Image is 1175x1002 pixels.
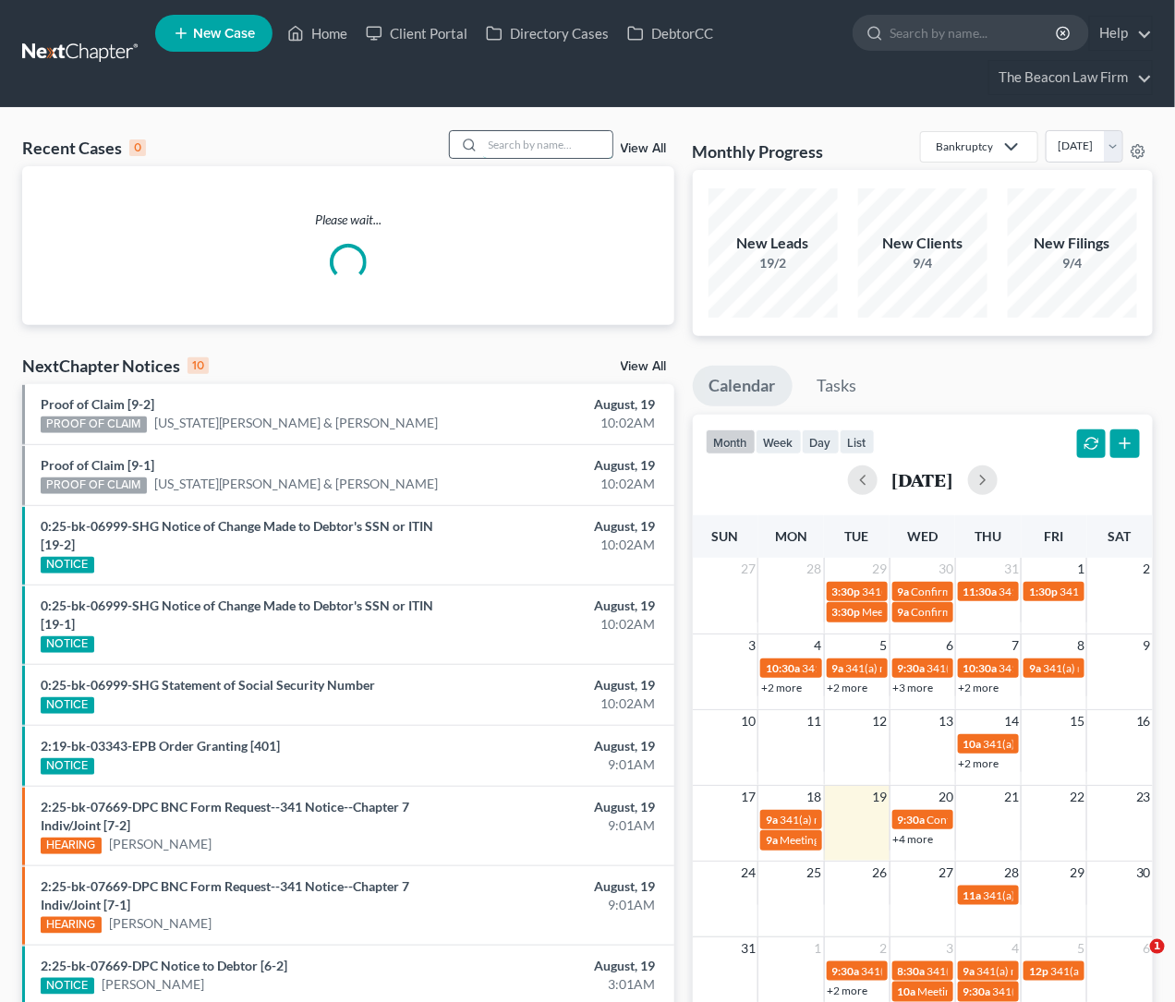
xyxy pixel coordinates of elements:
a: 2:25-bk-07669-DPC BNC Form Request--341 Notice--Chapter 7 Indiv/Joint [7-2] [41,799,409,833]
span: 28 [1002,862,1021,884]
div: HEARING [41,838,102,854]
h3: Monthly Progress [693,140,824,163]
a: Proof of Claim [9-1] [41,457,154,473]
span: 11a [963,888,982,902]
a: +2 more [828,984,868,997]
input: Search by name... [483,131,612,158]
span: 27 [739,558,757,580]
span: Confirmation hearing for [PERSON_NAME] [927,813,1137,827]
a: +3 more [893,681,934,694]
a: 2:19-bk-03343-EPB Order Granting [401] [41,738,280,754]
a: +2 more [828,681,868,694]
span: 23 [1134,786,1153,808]
a: Client Portal [357,17,477,50]
span: 1:30p [1029,585,1058,598]
span: 9a [963,964,975,978]
a: [PERSON_NAME] [109,914,212,933]
span: Mon [775,528,807,544]
div: New Clients [858,233,987,254]
span: Meeting of Creditors for [PERSON_NAME] [863,605,1068,619]
div: New Leads [709,233,838,254]
span: 10:30a [963,661,998,675]
div: NOTICE [41,697,94,714]
span: 18 [806,786,824,808]
span: 27 [937,862,955,884]
span: 1 [1150,939,1165,954]
div: NOTICE [41,758,94,775]
a: Tasks [801,366,874,406]
div: 9/4 [858,254,987,272]
span: 31 [1002,558,1021,580]
a: DebtorCC [618,17,722,50]
p: Please wait... [22,211,674,229]
div: NOTICE [41,636,94,653]
div: 9:01AM [463,816,656,835]
span: Fri [1045,528,1064,544]
span: 11 [806,710,824,732]
div: HEARING [41,917,102,934]
span: 26 [871,862,890,884]
a: Calendar [693,366,793,406]
a: [US_STATE][PERSON_NAME] & [PERSON_NAME] [154,414,439,432]
span: 3 [944,937,955,960]
span: 21 [1002,786,1021,808]
a: +2 more [761,681,802,694]
div: 10:02AM [463,414,656,432]
span: 2 [878,937,890,960]
span: New Case [193,27,255,41]
span: 341(a) meeting for [PERSON_NAME] [984,888,1162,902]
span: 341(a) meeting for [PERSON_NAME] [993,984,1171,998]
a: 0:25-bk-06999-SHG Statement of Social Security Number [41,677,375,693]
span: 25 [806,862,824,884]
span: 1 [1075,558,1086,580]
button: week [756,429,802,454]
span: 341(a) meeting for [PERSON_NAME] [780,813,958,827]
div: NOTICE [41,557,94,573]
div: August, 19 [463,517,656,536]
span: 341(a) meeting for [PERSON_NAME] [927,964,1106,978]
span: 341(a) meeting for [PERSON_NAME] [863,585,1041,598]
div: 19/2 [709,254,838,272]
button: list [840,429,875,454]
div: August, 19 [463,877,656,896]
span: 2 [1142,558,1153,580]
div: 0 [129,139,146,156]
span: 29 [1068,862,1086,884]
span: Thu [975,528,1002,544]
span: 341(a) meeting for [PERSON_NAME] [927,661,1106,675]
div: August, 19 [463,456,656,475]
a: +2 more [959,681,999,694]
a: 0:25-bk-06999-SHG Notice of Change Made to Debtor's SSN or ITIN [19-1] [41,598,433,632]
span: 12p [1029,964,1048,978]
span: 31 [739,937,757,960]
span: 14 [1002,710,1021,732]
span: Meeting for [PERSON_NAME] [918,984,1063,998]
span: 19 [871,786,890,808]
span: 3:30p [832,585,861,598]
div: August, 19 [463,395,656,414]
span: 28 [806,558,824,580]
input: Search by name... [890,16,1059,50]
span: 9:30a [832,964,860,978]
div: 10:02AM [463,615,656,634]
span: 20 [937,786,955,808]
span: Sun [712,528,739,544]
div: 10 [188,357,209,374]
span: 6 [1142,937,1153,960]
a: Directory Cases [477,17,618,50]
button: day [802,429,840,454]
div: 9/4 [1008,254,1137,272]
span: 10a [963,737,982,751]
a: +4 more [893,832,934,846]
span: 12 [871,710,890,732]
span: 30 [937,558,955,580]
span: 6 [944,634,955,657]
span: 30 [1134,862,1153,884]
iframe: Intercom live chat [1112,939,1157,984]
span: 17 [739,786,757,808]
span: 9a [766,833,778,847]
span: Wed [907,528,938,544]
div: New Filings [1008,233,1137,254]
span: 4 [813,634,824,657]
span: 341(a) meeting for [PERSON_NAME] & [PERSON_NAME] [862,964,1138,978]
